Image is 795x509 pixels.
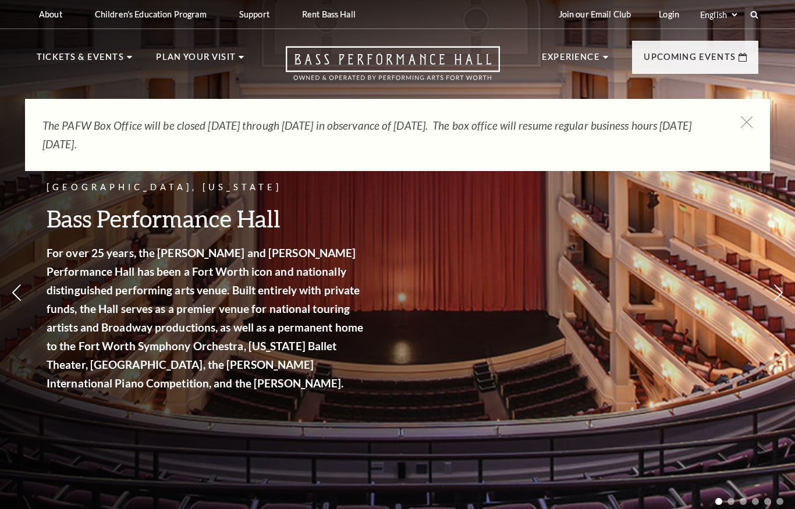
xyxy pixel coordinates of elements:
p: About [39,9,62,19]
p: Plan Your Visit [156,50,236,71]
p: Tickets & Events [37,50,124,71]
h3: Bass Performance Hall [47,204,367,233]
p: Children's Education Program [95,9,207,19]
em: The PAFW Box Office will be closed [DATE] through [DATE] in observance of [DATE]. The box office ... [42,119,691,151]
p: Experience [542,50,600,71]
p: Upcoming Events [644,50,736,71]
strong: For over 25 years, the [PERSON_NAME] and [PERSON_NAME] Performance Hall has been a Fort Worth ico... [47,246,363,390]
select: Select: [698,9,739,20]
p: [GEOGRAPHIC_DATA], [US_STATE] [47,180,367,195]
p: Support [239,9,269,19]
p: Rent Bass Hall [302,9,356,19]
